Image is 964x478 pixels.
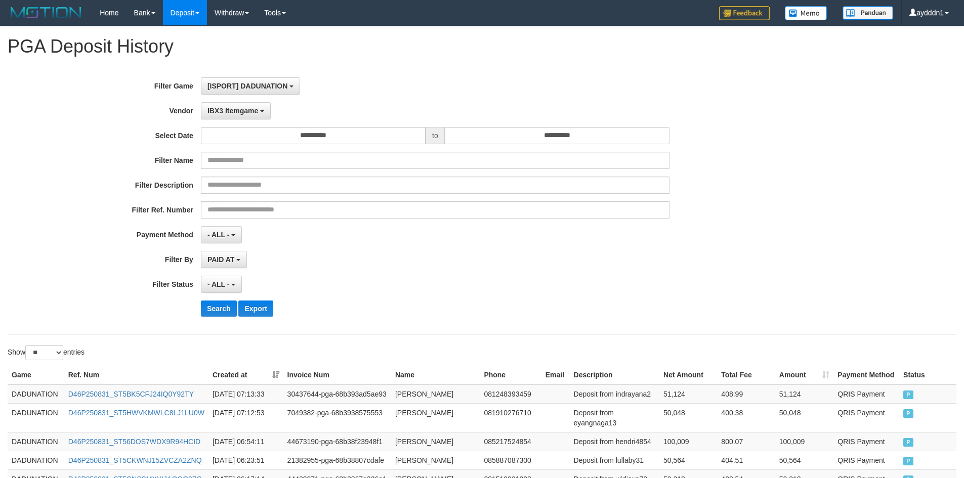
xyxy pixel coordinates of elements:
img: MOTION_logo.png [8,5,85,20]
h1: PGA Deposit History [8,36,956,57]
td: 51,124 [775,384,834,404]
th: Ref. Num [64,366,208,384]
td: QRIS Payment [833,403,899,432]
button: - ALL - [201,276,242,293]
th: Email [541,366,570,384]
td: Deposit from eyangnaga13 [570,403,660,432]
img: Button%20Memo.svg [785,6,827,20]
td: Deposit from indrayana2 [570,384,660,404]
span: PAID [903,390,913,399]
td: DADUNATION [8,432,64,451]
button: [ISPORT] DADUNATION [201,77,300,95]
th: Status [899,366,956,384]
td: QRIS Payment [833,384,899,404]
td: DADUNATION [8,384,64,404]
select: Showentries [25,345,63,360]
td: 7049382-pga-68b3938575553 [283,403,391,432]
td: 44673190-pga-68b38f23948f1 [283,432,391,451]
span: [ISPORT] DADUNATION [207,82,287,90]
td: 081248393459 [480,384,541,404]
th: Total Fee [717,366,775,384]
td: [DATE] 07:13:33 [208,384,283,404]
td: 085217524854 [480,432,541,451]
span: PAID AT [207,255,234,264]
td: 081910276710 [480,403,541,432]
td: 085887087300 [480,451,541,469]
a: D46P250831_ST5CKWNJ15ZVCZA2ZNQ [68,456,202,464]
td: [PERSON_NAME] [391,432,480,451]
span: to [426,127,445,144]
td: [DATE] 06:23:51 [208,451,283,469]
td: DADUNATION [8,403,64,432]
a: D46P250831_ST5HWVKMWLC8LJ1LU0W [68,409,204,417]
span: PAID [903,409,913,418]
td: 50,564 [775,451,834,469]
th: Net Amount [659,366,717,384]
th: Invoice Num [283,366,391,384]
label: Show entries [8,345,85,360]
td: [DATE] 06:54:11 [208,432,283,451]
th: Description [570,366,660,384]
a: D46P250831_ST56DOS7WDX9R94HCID [68,438,200,446]
td: 50,564 [659,451,717,469]
td: 100,009 [775,432,834,451]
th: Name [391,366,480,384]
th: Amount: activate to sort column ascending [775,366,834,384]
td: 400.38 [717,403,775,432]
td: QRIS Payment [833,432,899,451]
td: 100,009 [659,432,717,451]
td: 408.99 [717,384,775,404]
td: 800.07 [717,432,775,451]
img: panduan.png [843,6,893,20]
button: IBX3 Itemgame [201,102,271,119]
span: - ALL - [207,231,230,239]
td: 50,048 [775,403,834,432]
button: PAID AT [201,251,247,268]
td: 50,048 [659,403,717,432]
a: D46P250831_ST5BK5CFJ24IQ0Y92TY [68,390,194,398]
button: - ALL - [201,226,242,243]
td: 30437644-pga-68b393ad5ae93 [283,384,391,404]
td: 51,124 [659,384,717,404]
td: Deposit from lullaby31 [570,451,660,469]
button: Search [201,300,237,317]
td: 21382955-pga-68b38807cdafe [283,451,391,469]
td: 404.51 [717,451,775,469]
th: Payment Method [833,366,899,384]
td: [DATE] 07:12:53 [208,403,283,432]
th: Game [8,366,64,384]
img: Feedback.jpg [719,6,770,20]
span: PAID [903,438,913,447]
span: - ALL - [207,280,230,288]
span: PAID [903,457,913,465]
span: IBX3 Itemgame [207,107,258,115]
th: Phone [480,366,541,384]
td: [PERSON_NAME] [391,403,480,432]
td: QRIS Payment [833,451,899,469]
td: Deposit from hendri4854 [570,432,660,451]
td: [PERSON_NAME] [391,451,480,469]
button: Export [238,300,273,317]
th: Created at: activate to sort column ascending [208,366,283,384]
td: [PERSON_NAME] [391,384,480,404]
